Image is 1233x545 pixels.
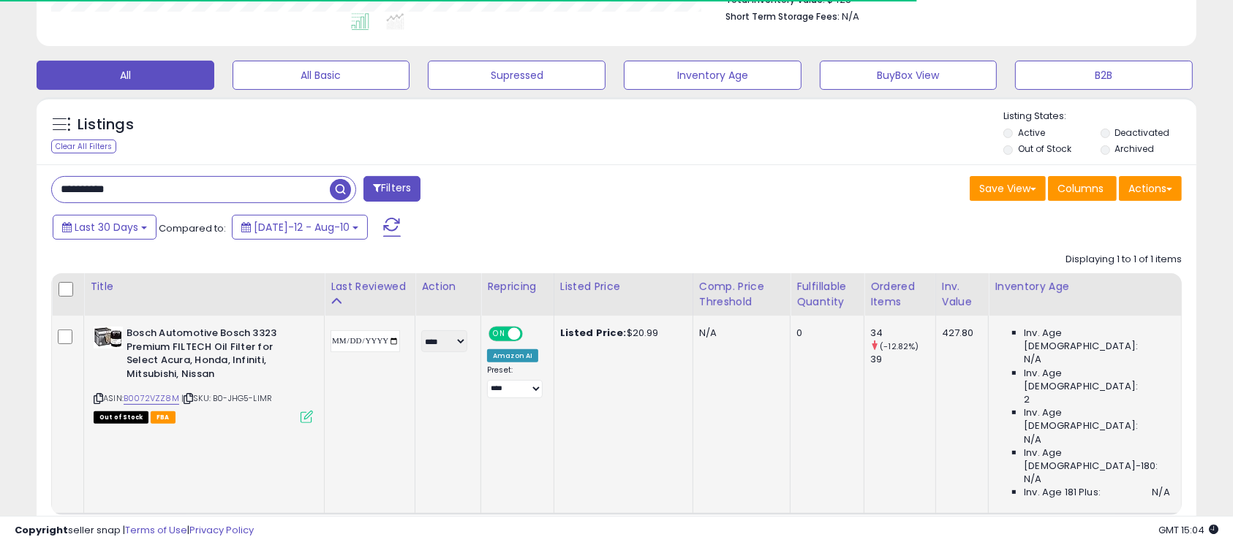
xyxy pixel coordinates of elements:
span: 2025-09-10 15:04 GMT [1158,523,1218,537]
button: Filters [363,176,421,202]
span: [DATE]-12 - Aug-10 [254,220,350,235]
div: Last Reviewed [331,279,409,294]
div: seller snap | | [15,524,254,538]
label: Deactivated [1115,126,1169,139]
a: Privacy Policy [189,523,254,537]
div: Preset: [487,365,543,398]
button: All [37,61,214,90]
div: Clear All Filters [51,140,116,153]
span: OFF [521,328,544,340]
label: Archived [1115,142,1154,155]
b: Listed Price: [560,326,627,340]
button: Inventory Age [624,61,802,90]
div: 39 [870,353,935,366]
button: Supressed [428,61,606,90]
div: 0 [796,327,853,340]
span: Last 30 Days [75,220,138,235]
img: 41fQ7LRGezL._SL40_.jpg [94,327,123,348]
span: Inv. Age [DEMOGRAPHIC_DATA]-180: [1024,446,1170,473]
span: Inv. Age [DEMOGRAPHIC_DATA]: [1024,406,1170,432]
button: [DATE]-12 - Aug-10 [232,215,368,240]
th: CSV column name: cust_attr_1_Last Reviewed [325,273,415,316]
div: 427.80 [942,327,978,340]
div: Comp. Price Threshold [699,279,785,310]
div: Listed Price [560,279,687,294]
span: FBA [151,411,176,424]
div: Title [90,279,318,294]
span: Columns [1057,181,1104,196]
button: Save View [970,176,1046,201]
th: CSV column name: cust_attr_2_Action [415,273,481,316]
div: Inv. value [942,279,983,310]
span: Inv. Age 181 Plus: [1024,486,1101,499]
span: Inv. Age [DEMOGRAPHIC_DATA]: [1024,367,1170,393]
div: ASIN: [94,327,313,422]
div: N/A [699,327,780,340]
span: N/A [842,9,859,23]
p: Listing States: [1003,110,1196,123]
span: Compared to: [159,221,226,235]
h5: Listings [78,115,134,135]
button: All Basic [233,61,410,90]
label: Active [1018,126,1045,139]
strong: Copyright [15,523,68,537]
button: Columns [1048,176,1117,201]
div: Displaying 1 to 1 of 1 items [1066,253,1182,267]
div: Amazon AI [487,349,538,362]
div: Action [421,279,475,294]
div: $20.99 [560,327,682,340]
a: Terms of Use [125,523,187,537]
button: Actions [1119,176,1182,201]
button: BuyBox View [820,61,998,90]
span: N/A [1024,353,1041,366]
div: 34 [870,327,935,340]
a: B0072VZZ8M [124,392,179,405]
div: Fulfillable Quantity [796,279,858,310]
span: ON [490,328,508,340]
small: (-12.82%) [880,340,919,352]
span: | SKU: B0-JHG5-LIMR [181,392,272,404]
span: 2 [1024,393,1030,406]
span: Inv. Age [DEMOGRAPHIC_DATA]: [1024,327,1170,353]
div: Inventory Age [995,279,1175,294]
label: Out of Stock [1018,142,1071,155]
div: Ordered Items [870,279,930,310]
span: N/A [1153,486,1170,499]
span: N/A [1024,433,1041,446]
div: Repricing [487,279,548,294]
b: Short Term Storage Fees: [725,10,840,23]
button: Last 30 Days [53,215,157,240]
b: Bosch Automotive Bosch 3323 Premium FILTECH Oil Filter for Select Acura, Honda, Infiniti, Mitsubi... [127,327,304,384]
button: B2B [1015,61,1193,90]
span: All listings that are currently out of stock and unavailable for purchase on Amazon [94,411,148,424]
span: N/A [1024,473,1041,486]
